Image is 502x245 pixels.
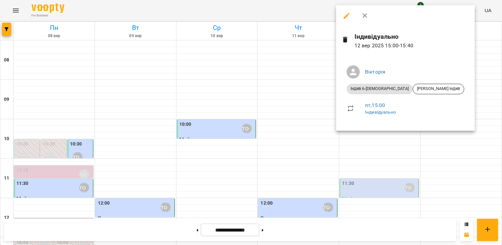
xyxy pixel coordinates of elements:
a: пт , 15:00 [365,102,385,108]
div: [PERSON_NAME] індив [413,84,464,94]
span: [PERSON_NAME] індив [413,86,464,92]
span: Індив 6-[DEMOGRAPHIC_DATA] [347,86,413,92]
a: Індивідуально [365,109,396,115]
p: 12 вер 2025 15:00 - 15:40 [354,42,469,50]
a: Вікторія [365,69,385,75]
h6: Індивідуально [354,32,469,42]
